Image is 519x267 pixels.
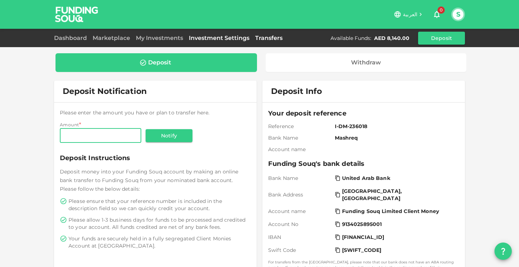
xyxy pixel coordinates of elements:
[268,208,332,215] span: Account name
[68,198,249,212] span: Please ensure that your reference number is included in the description field so we can quickly c...
[342,208,439,215] span: Funding Souq Limited Client Money
[335,123,456,130] span: I-DM-236018
[268,159,459,169] span: Funding Souq's bank details
[186,35,252,41] a: Investment Settings
[268,221,332,228] span: Account No
[266,53,467,72] a: Withdraw
[438,6,445,14] span: 0
[271,86,322,96] span: Deposit Info
[268,108,459,118] span: Your deposit reference
[63,86,147,96] span: Deposit Notification
[331,35,371,42] div: Available Funds :
[90,35,133,41] a: Marketplace
[418,32,465,45] button: Deposit
[342,175,390,182] span: United Arab Bank
[252,35,285,41] a: Transfers
[268,234,332,241] span: IBAN
[342,246,382,254] span: [SWIFT_CODE]
[60,109,210,116] span: Please enter the amount you have or plan to transfer here.
[403,11,417,18] span: العربية
[342,187,455,202] span: [GEOGRAPHIC_DATA], [GEOGRAPHIC_DATA]
[133,35,186,41] a: My Investments
[430,7,444,22] button: 0
[342,221,382,228] span: 9134025895001
[494,243,512,260] button: question
[54,35,90,41] a: Dashboard
[68,216,249,231] span: Please allow 1-3 business days for funds to be processed and credited to your account. All funds ...
[60,153,251,163] span: Deposit Instructions
[268,146,332,153] span: Account name
[453,9,463,20] button: S
[268,134,332,141] span: Bank Name
[268,246,332,254] span: Swift Code
[342,234,385,241] span: [FINANCIAL_ID]
[268,175,332,182] span: Bank Name
[268,191,332,198] span: Bank Address
[335,134,456,141] span: Mashreq
[146,129,192,142] button: Notify
[268,123,332,130] span: Reference
[60,128,141,143] input: amount
[56,53,257,72] a: Deposit
[148,59,171,66] div: Deposit
[351,59,381,66] div: Withdraw
[60,168,238,192] span: Deposit money into your Funding Souq account by making an online bank transfer to Funding Souq fr...
[374,35,409,42] div: AED 8,140.00
[60,122,79,127] span: Amount
[68,235,249,249] span: Your funds are securely held in a fully segregated Client Monies Account at [GEOGRAPHIC_DATA].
